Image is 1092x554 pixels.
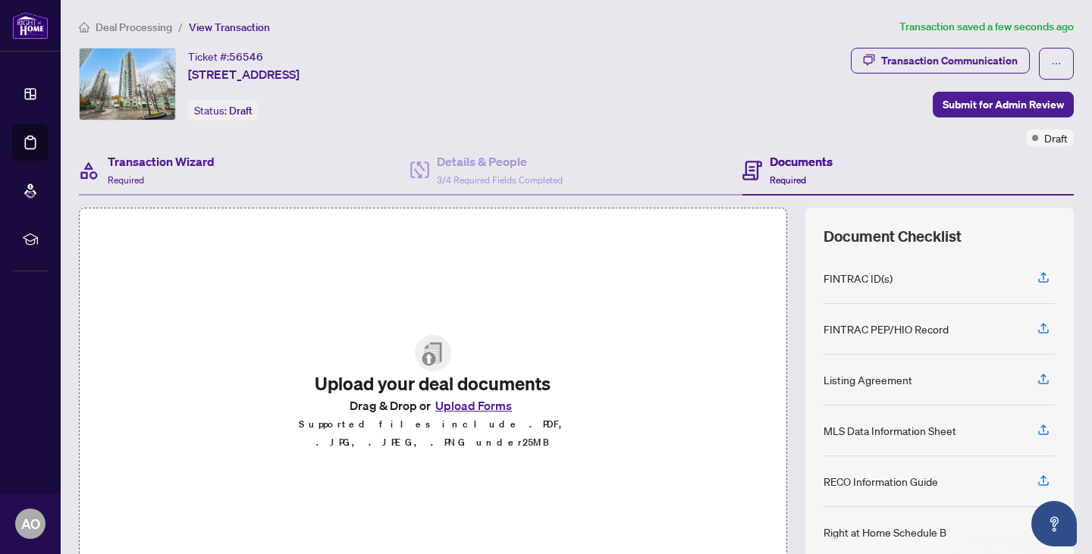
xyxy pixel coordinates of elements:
img: logo [12,11,49,39]
h2: Upload your deal documents [287,371,579,396]
article: Transaction saved a few seconds ago [899,18,1074,36]
button: Transaction Communication [851,48,1030,74]
span: File UploadUpload your deal documentsDrag & Drop orUpload FormsSupported files include .PDF, .JPG... [275,323,591,464]
span: Draft [1044,130,1068,146]
div: FINTRAC PEP/HIO Record [824,321,949,337]
div: Listing Agreement [824,371,912,388]
h4: Details & People [437,152,563,171]
h4: Transaction Wizard [108,152,215,171]
span: AO [21,513,40,534]
h4: Documents [770,152,833,171]
span: Draft [229,104,253,117]
span: [STREET_ADDRESS] [188,65,300,83]
span: Document Checklist [824,226,962,247]
span: Required [108,174,144,186]
span: View Transaction [189,20,270,34]
span: Submit for Admin Review [943,92,1064,117]
span: Required [770,174,806,186]
div: FINTRAC ID(s) [824,270,893,286]
span: Deal Processing [96,20,172,34]
div: RECO Information Guide [824,473,938,490]
img: IMG-W12451091_1.jpg [80,49,175,120]
div: Right at Home Schedule B [824,524,946,540]
span: ellipsis [1051,58,1062,69]
li: / [178,18,183,36]
button: Upload Forms [431,396,516,415]
button: Submit for Admin Review [933,92,1074,117]
div: Transaction Communication [881,49,1018,73]
div: MLS Data Information Sheet [824,422,956,439]
span: 56546 [229,50,263,64]
img: File Upload [415,335,451,371]
button: Open asap [1031,501,1077,546]
div: Ticket #: [188,48,263,65]
span: Drag & Drop or [350,396,516,415]
p: Supported files include .PDF, .JPG, .JPEG, .PNG under 25 MB [287,415,579,452]
span: 3/4 Required Fields Completed [437,174,563,186]
div: Status: [188,100,259,121]
span: home [79,22,89,33]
